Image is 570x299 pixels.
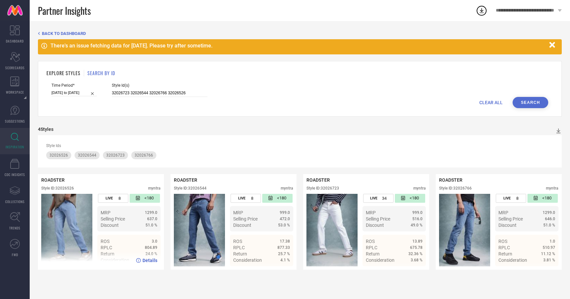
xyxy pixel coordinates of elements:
[540,269,555,275] span: Details
[238,196,245,200] span: LIVE
[174,194,225,266] div: Click to view image
[135,153,153,158] span: 32026766
[101,245,112,250] span: RPLC
[6,39,24,44] span: DASHBOARD
[476,5,488,16] div: Open download list
[370,196,377,200] span: LIVE
[410,195,419,201] span: <180
[152,239,157,244] span: 3.0
[233,245,245,250] span: RPLC
[498,257,527,263] span: Consideration
[513,97,548,108] button: Search
[280,210,290,215] span: 999.0
[174,194,225,266] img: Style preview image
[233,216,258,222] span: Selling Price
[275,269,290,275] span: Details
[130,194,160,203] div: Number of days since the style was first listed on the platform
[269,269,290,275] a: Details
[87,70,115,76] h1: SEARCH BY ID
[112,89,207,97] input: Enter comma separated style ids e.g. 12345, 67890
[174,177,197,183] span: ROADSTER
[550,239,555,244] span: 1.0
[366,251,380,256] span: Return
[363,194,394,203] div: Number of days the style has been live on the platform
[5,65,25,70] span: SCORECARDS
[543,210,555,215] span: 1299.0
[101,210,111,215] span: MRP
[408,269,423,275] span: Details
[541,252,555,256] span: 11.12 %
[498,239,507,244] span: ROS
[366,245,377,250] span: RPLC
[233,257,262,263] span: Consideration
[277,195,286,201] span: <180
[38,4,91,17] span: Partner Insights
[306,194,358,266] div: Click to view image
[6,144,24,149] span: INSPIRATION
[534,269,555,275] a: Details
[145,223,157,227] span: 51.0 %
[382,196,387,201] span: 34
[543,245,555,250] span: 510.97
[38,31,562,36] div: Back TO Dashboard
[231,194,261,203] div: Number of days the style has been live on the platform
[366,257,395,263] span: Consideration
[233,239,242,244] span: ROS
[251,196,253,201] span: 8
[78,153,96,158] span: 32026544
[280,239,290,244] span: 17.38
[410,245,423,250] span: 675.78
[545,217,555,221] span: 646.0
[306,194,358,266] img: Style preview image
[306,186,339,191] div: Style ID: 32026723
[401,269,423,275] a: Details
[174,186,206,191] div: Style ID: 32026544
[498,223,517,228] span: Discount
[280,258,290,262] span: 4.1 %
[51,83,97,88] span: Time Period*
[42,31,86,36] span: BACK TO DASHBOARD
[527,194,558,203] div: Number of days since the style was first listed on the platform
[498,216,523,222] span: Selling Price
[145,245,157,250] span: 804.89
[38,127,53,132] div: 4 Styles
[498,245,510,250] span: RPLC
[412,239,423,244] span: 13.89
[6,90,24,95] span: WORKSPACE
[106,196,113,200] span: LIVE
[479,100,503,105] span: CLEAR ALL
[366,210,376,215] span: MRP
[233,210,243,215] span: MRP
[49,153,68,158] span: 32026526
[439,177,462,183] span: ROADSTER
[411,258,423,262] span: 3.68 %
[546,186,558,191] div: myntra
[5,172,25,177] span: CDC INSIGHTS
[41,194,92,266] div: Click to view image
[516,196,519,201] span: 8
[147,217,157,221] span: 637.0
[41,194,92,266] img: Style preview image
[101,216,125,222] span: Selling Price
[106,153,125,158] span: 32026723
[439,194,490,266] img: Style preview image
[41,186,74,191] div: Style ID: 32026526
[366,216,390,222] span: Selling Price
[412,210,423,215] span: 999.0
[112,83,207,88] span: Style Id(s)
[51,89,97,96] input: Select time period
[41,177,65,183] span: ROADSTER
[366,223,384,228] span: Discount
[47,70,80,76] h1: EXPLORE STYLES
[281,186,293,191] div: myntra
[280,217,290,221] span: 472.0
[503,196,511,200] span: LIVE
[145,210,157,215] span: 1299.0
[233,251,247,256] span: Return
[543,258,555,262] span: 3.81 %
[50,43,546,49] div: There's an issue fetching data for [DATE]. Please try after sometime.
[395,194,425,203] div: Number of days since the style was first listed on the platform
[277,245,290,250] span: 877.33
[142,258,157,263] span: Details
[101,223,119,228] span: Discount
